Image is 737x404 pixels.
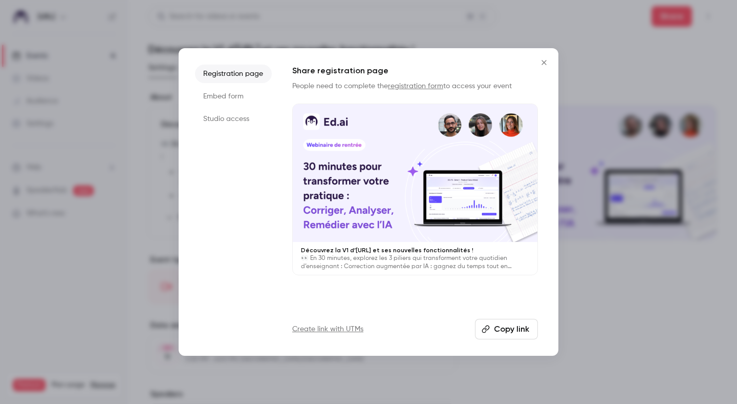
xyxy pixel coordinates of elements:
button: Close [534,52,554,73]
li: Embed form [195,87,272,106]
li: Studio access [195,110,272,128]
button: Copy link [475,319,538,339]
p: People need to complete the to access your event [292,81,538,91]
a: Découvrez la V1 d’[URL] et ses nouvelles fonctionnalités !👀 En 30 minutes, explorez les 3 piliers... [292,104,538,275]
a: registration form [388,83,443,90]
a: Create link with UTMs [292,324,363,334]
h1: Share registration page [292,65,538,77]
p: 👀 En 30 minutes, explorez les 3 piliers qui transforment votre quotidien d’enseignant : Correctio... [301,254,529,271]
li: Registration page [195,65,272,83]
p: Découvrez la V1 d’[URL] et ses nouvelles fonctionnalités ! [301,246,529,254]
